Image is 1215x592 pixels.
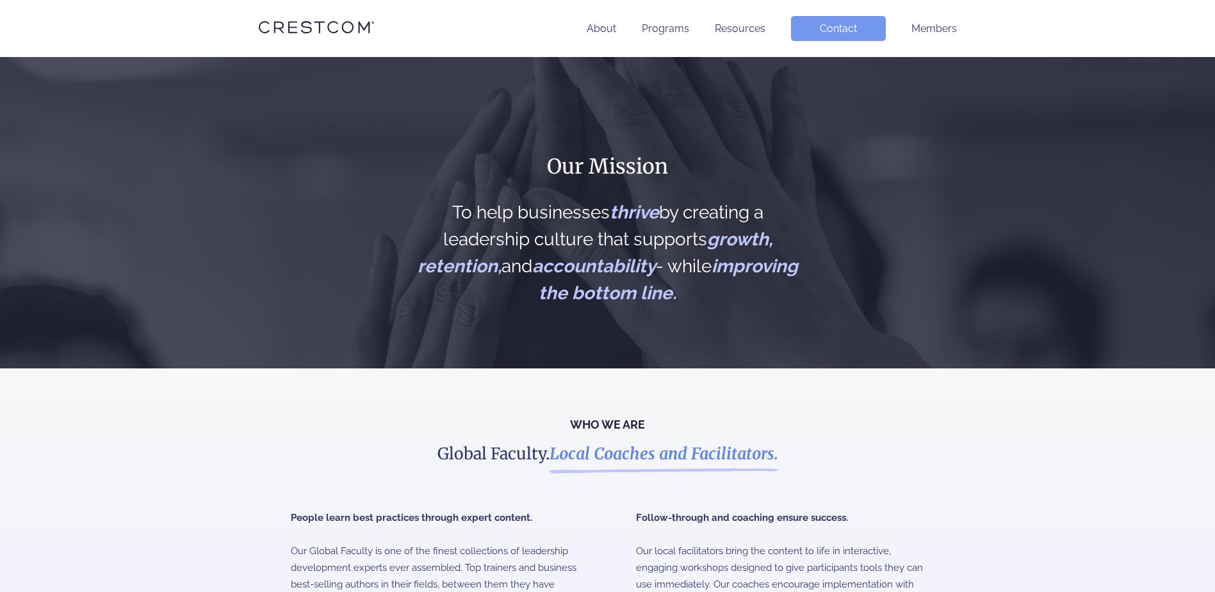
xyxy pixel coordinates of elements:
h4: Global Faculty. [384,443,831,465]
i: Local Coaches and Facilitators. [550,443,778,464]
a: Programs [642,22,689,35]
h2: To help businesses by creating a leadership culture that supports and - while [416,199,799,307]
a: Resources [715,22,765,35]
b: Follow-through and coaching ensure success. [636,512,848,523]
a: Members [911,22,957,35]
a: Contact [791,16,886,41]
span: accountability [532,256,656,277]
span: improving the bottom line. [539,256,798,304]
h1: Our Mission [416,153,799,180]
a: About [587,22,616,35]
span: thrive [610,202,659,223]
h3: WHO WE ARE [156,420,1059,430]
b: People learn best practices through expert content. [291,512,532,523]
